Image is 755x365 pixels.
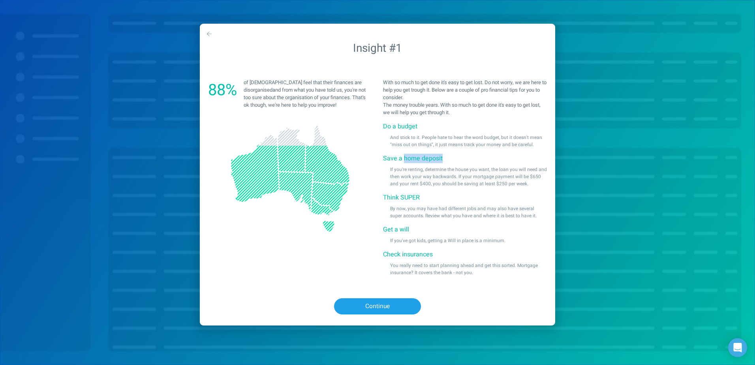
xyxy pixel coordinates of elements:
[383,134,547,148] div: And stick to it. People hate to hear the word budget, but it doesn't mean "miss out on things", i...
[383,193,420,202] span: Think SUPER
[728,338,747,357] div: Open Intercom Messenger
[383,225,409,234] span: Get a will
[383,166,547,187] div: If you're renting, determine the house you want, the loan you will need and then work your way ba...
[244,79,372,109] span: of [DEMOGRAPHIC_DATA] feel that their finances are disorganised and from what you have told us, y...
[383,122,417,131] span: Do a budget
[200,24,555,73] div: Insight #1
[334,298,421,314] button: Continue
[383,250,433,259] span: Check insurances
[383,262,547,276] div: You really need to start planning ahead and get this sorted. Mortgage insurance? It covers the ba...
[383,205,547,219] div: By now, you may have had different jobs and may also have several super accounts. Review what you...
[383,154,443,163] span: Save a home deposit
[208,79,237,102] span: 88%
[383,101,547,116] div: The money trouble years. With so much to get done it's easy to get lost, we will help you get thr...
[383,237,547,244] div: If you've got kids, getting a Will in place is a minimum.
[383,79,547,101] span: With so much to get done it's easy to get lost. Do not worry, we are here to help you get trough ...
